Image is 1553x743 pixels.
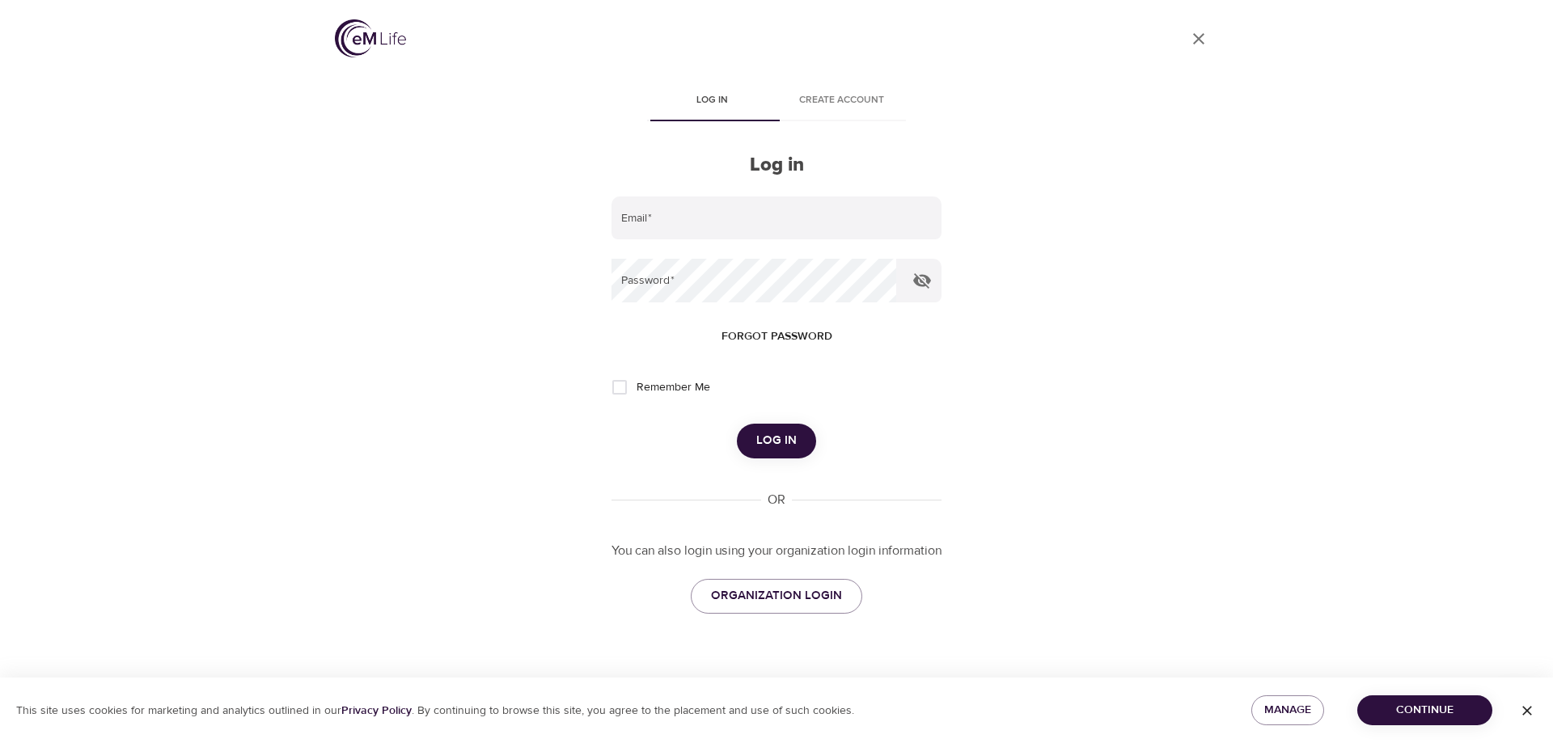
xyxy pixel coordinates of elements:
[1357,695,1492,725] button: Continue
[1264,700,1311,720] span: Manage
[715,322,839,352] button: Forgot password
[657,92,767,109] span: Log in
[1370,700,1479,720] span: Continue
[341,703,412,718] a: Privacy Policy
[611,154,942,177] h2: Log in
[761,491,792,509] div: OR
[335,19,406,57] img: logo
[1179,19,1218,58] a: close
[691,579,862,613] a: ORGANIZATION LOGIN
[711,585,842,606] span: ORGANIZATION LOGIN
[637,379,710,396] span: Remember Me
[1251,695,1324,725] button: Manage
[721,327,832,347] span: Forgot password
[737,424,816,458] button: Log in
[611,542,942,560] p: You can also login using your organization login information
[786,92,896,109] span: Create account
[756,430,797,451] span: Log in
[611,82,942,121] div: disabled tabs example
